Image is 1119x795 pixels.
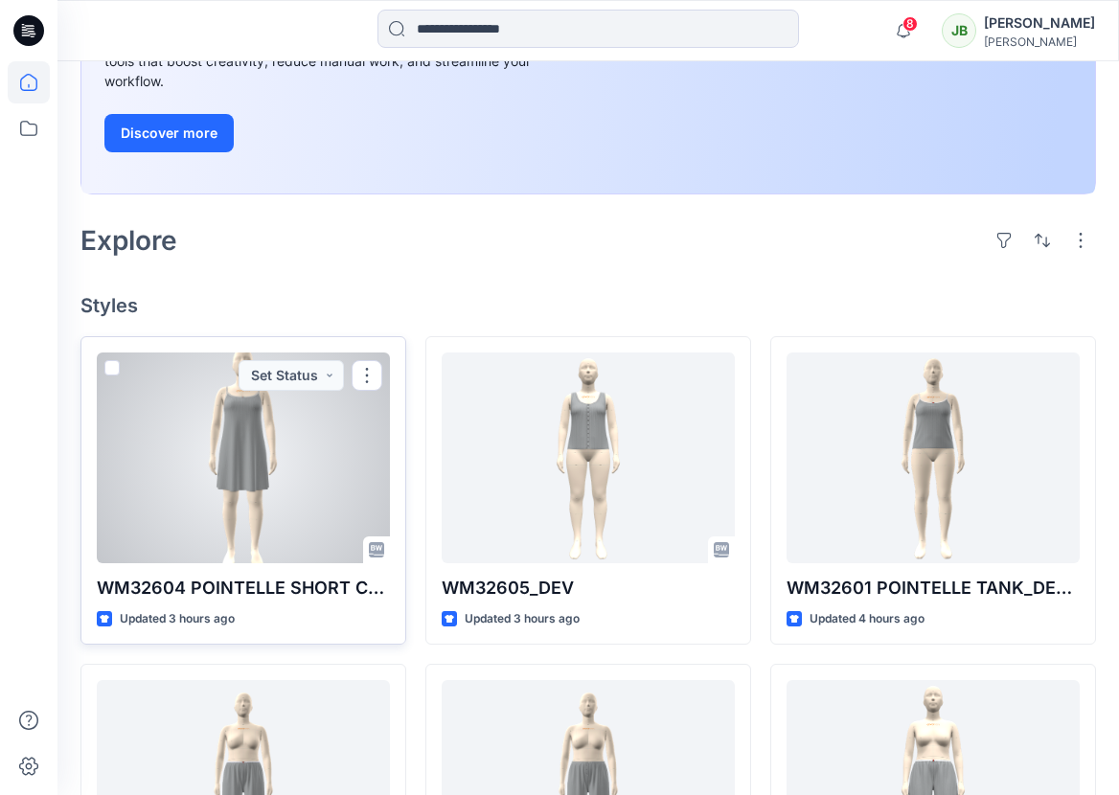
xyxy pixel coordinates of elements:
[984,34,1095,49] div: [PERSON_NAME]
[120,609,235,629] p: Updated 3 hours ago
[80,294,1096,317] h4: Styles
[97,575,390,602] p: WM32604 POINTELLE SHORT CHEMISE_DEVELOPMENT
[787,352,1080,563] a: WM32601 POINTELLE TANK_DEVELOPMENT
[465,609,580,629] p: Updated 3 hours ago
[104,114,536,152] a: Discover more
[104,114,234,152] button: Discover more
[442,352,735,563] a: WM32605_DEV
[80,225,177,256] h2: Explore
[442,575,735,602] p: WM32605_DEV
[787,575,1080,602] p: WM32601 POINTELLE TANK_DEVELOPMENT
[810,609,925,629] p: Updated 4 hours ago
[97,352,390,563] a: WM32604 POINTELLE SHORT CHEMISE_DEVELOPMENT
[942,13,976,48] div: JB
[984,11,1095,34] div: [PERSON_NAME]
[902,16,918,32] span: 8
